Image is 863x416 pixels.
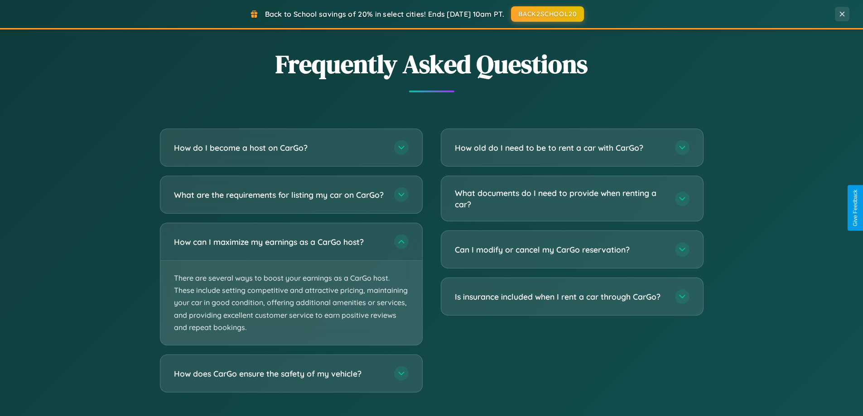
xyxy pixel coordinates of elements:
h3: Is insurance included when I rent a car through CarGo? [455,291,666,302]
h3: How can I maximize my earnings as a CarGo host? [174,236,385,248]
p: There are several ways to boost your earnings as a CarGo host. These include setting competitive ... [160,261,422,345]
h3: How old do I need to be to rent a car with CarGo? [455,142,666,153]
h3: What are the requirements for listing my car on CarGo? [174,189,385,201]
h2: Frequently Asked Questions [160,47,704,81]
h3: What documents do I need to provide when renting a car? [455,187,666,210]
div: Give Feedback [852,190,858,226]
span: Back to School savings of 20% in select cities! Ends [DATE] 10am PT. [265,10,504,19]
h3: How does CarGo ensure the safety of my vehicle? [174,368,385,379]
button: BACK2SCHOOL20 [511,6,584,22]
h3: Can I modify or cancel my CarGo reservation? [455,244,666,255]
h3: How do I become a host on CarGo? [174,142,385,153]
